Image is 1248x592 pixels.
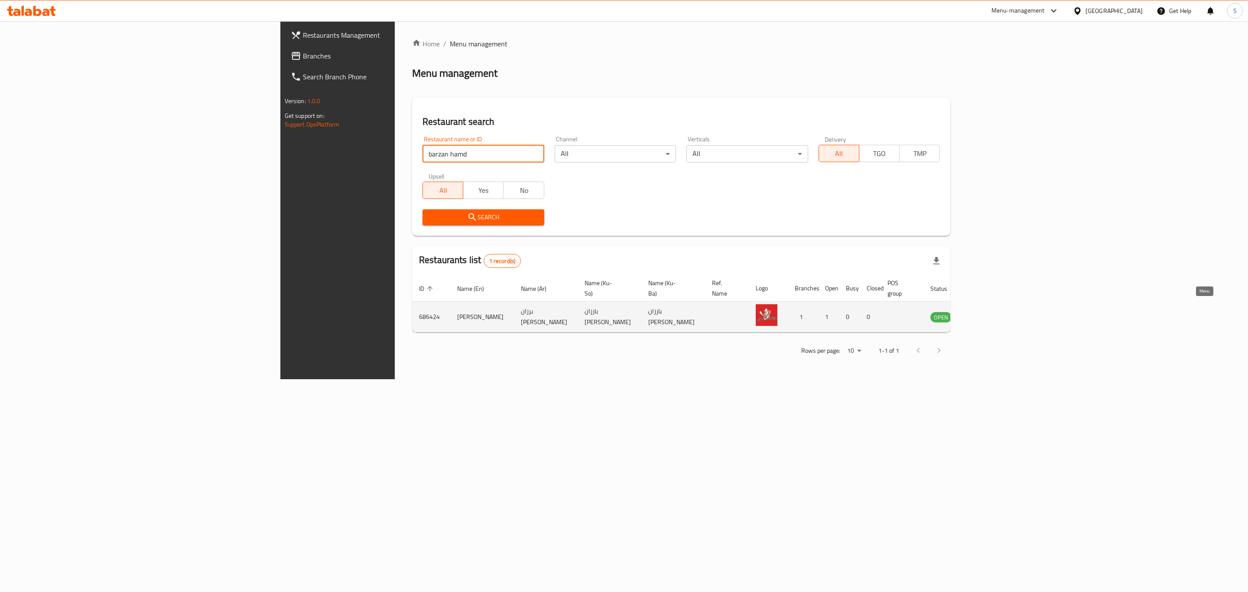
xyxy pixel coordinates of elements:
[825,136,846,142] label: Delivery
[422,115,940,128] h2: Restaurant search
[648,278,695,299] span: Name (Ku-Ba)
[521,283,558,294] span: Name (Ar)
[712,278,738,299] span: Ref. Name
[284,25,489,46] a: Restaurants Management
[303,51,482,61] span: Branches
[303,72,482,82] span: Search Branch Phone
[991,6,1045,16] div: Menu-management
[457,283,495,294] span: Name (En)
[859,145,900,162] button: TGO
[514,302,578,332] td: برزان [PERSON_NAME]
[412,39,950,49] nav: breadcrumb
[819,145,859,162] button: All
[484,254,521,268] div: Total records count
[467,184,500,197] span: Yes
[887,278,913,299] span: POS group
[822,147,856,160] span: All
[578,302,641,332] td: بارزان [PERSON_NAME]
[419,254,521,268] h2: Restaurants list
[860,275,881,302] th: Closed
[463,182,504,199] button: Yes
[285,110,325,121] span: Get support on:
[429,212,537,223] span: Search
[878,345,899,356] p: 1-1 of 1
[818,275,839,302] th: Open
[686,145,808,163] div: All
[899,145,940,162] button: TMP
[788,302,818,332] td: 1
[801,345,840,356] p: Rows per page:
[860,302,881,332] td: 0
[429,173,445,179] label: Upsell
[930,312,952,322] span: OPEN
[756,304,777,326] img: Barzan Hamd Qasab
[749,275,788,302] th: Logo
[284,66,489,87] a: Search Branch Phone
[641,302,705,332] td: بارزان [PERSON_NAME]
[422,145,544,163] input: Search for restaurant name or ID..
[307,95,321,107] span: 1.0.0
[422,182,463,199] button: All
[303,30,482,40] span: Restaurants Management
[1085,6,1143,16] div: [GEOGRAPHIC_DATA]
[903,147,936,160] span: TMP
[555,145,676,163] div: All
[788,275,818,302] th: Branches
[839,302,860,332] td: 0
[503,182,544,199] button: No
[585,278,631,299] span: Name (Ku-So)
[818,302,839,332] td: 1
[507,184,540,197] span: No
[285,95,306,107] span: Version:
[285,119,340,130] a: Support.OpsPlatform
[930,283,959,294] span: Status
[412,275,999,332] table: enhanced table
[419,283,435,294] span: ID
[926,250,947,271] div: Export file
[844,345,864,358] div: Rows per page:
[426,184,460,197] span: All
[484,257,521,265] span: 1 record(s)
[1233,6,1237,16] span: S
[422,209,544,225] button: Search
[839,275,860,302] th: Busy
[863,147,896,160] span: TGO
[284,46,489,66] a: Branches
